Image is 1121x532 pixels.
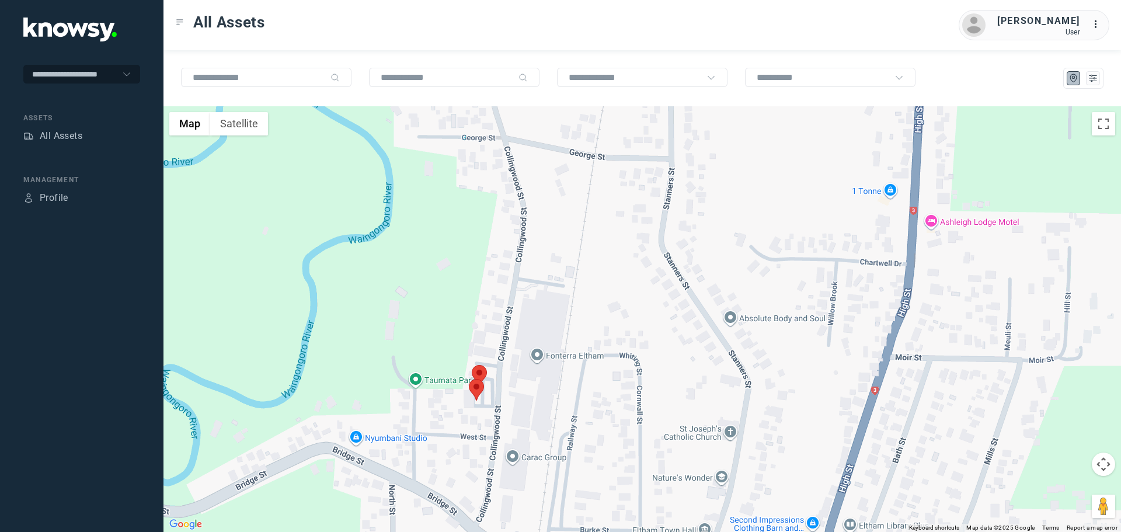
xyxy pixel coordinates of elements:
[23,131,34,141] div: Assets
[518,73,528,82] div: Search
[210,112,268,135] button: Show satellite imagery
[23,191,68,205] a: ProfileProfile
[23,18,117,41] img: Application Logo
[1092,18,1106,32] div: :
[40,191,68,205] div: Profile
[1092,453,1115,476] button: Map camera controls
[997,14,1080,28] div: [PERSON_NAME]
[23,113,140,123] div: Assets
[330,73,340,82] div: Search
[1068,73,1079,84] div: Map
[23,193,34,203] div: Profile
[166,517,205,532] img: Google
[1092,112,1115,135] button: Toggle fullscreen view
[997,28,1080,36] div: User
[176,18,184,26] div: Toggle Menu
[23,129,82,143] a: AssetsAll Assets
[40,129,82,143] div: All Assets
[1088,73,1098,84] div: List
[23,175,140,185] div: Management
[1042,524,1060,531] a: Terms (opens in new tab)
[962,13,986,37] img: avatar.png
[169,112,210,135] button: Show street map
[1092,20,1104,29] tspan: ...
[166,517,205,532] a: Open this area in Google Maps (opens a new window)
[1092,18,1106,33] div: :
[1092,495,1115,518] button: Drag Pegman onto the map to open Street View
[1067,524,1117,531] a: Report a map error
[966,524,1035,531] span: Map data ©2025 Google
[193,12,265,33] span: All Assets
[909,524,959,532] button: Keyboard shortcuts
